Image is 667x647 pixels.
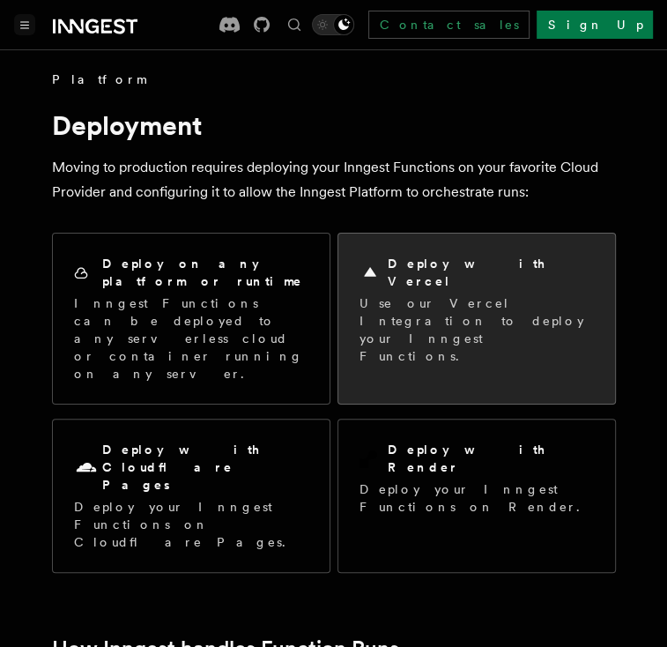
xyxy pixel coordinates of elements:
[102,255,308,290] h2: Deploy on any platform or runtime
[337,233,616,405] a: Deploy with VercelUse our Vercel Integration to deploy your Inngest Functions.
[52,419,330,573] a: Deploy with Cloudflare PagesDeploy your Inngest Functions on Cloudflare Pages.
[74,294,308,383] p: Inngest Functions can be deployed to any serverless cloud or container running on any server.
[52,109,616,141] h1: Deployment
[388,441,594,476] h2: Deploy with Render
[388,255,594,290] h2: Deploy with Vercel
[368,11,530,39] a: Contact sales
[52,71,145,88] span: Platform
[14,14,35,35] button: Toggle navigation
[359,294,594,365] p: Use our Vercel Integration to deploy your Inngest Functions.
[284,14,305,35] button: Find something...
[359,480,594,516] p: Deploy your Inngest Functions on Render.
[537,11,653,39] a: Sign Up
[74,498,308,551] p: Deploy your Inngest Functions on Cloudflare Pages.
[312,14,354,35] button: Toggle dark mode
[74,456,99,480] svg: Cloudflare
[52,155,616,205] p: Moving to production requires deploying your Inngest Functions on your favorite Cloud Provider an...
[52,233,330,405] a: Deploy on any platform or runtimeInngest Functions can be deployed to any serverless cloud or con...
[102,441,308,494] h2: Deploy with Cloudflare Pages
[337,419,616,573] a: Deploy with RenderDeploy your Inngest Functions on Render.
